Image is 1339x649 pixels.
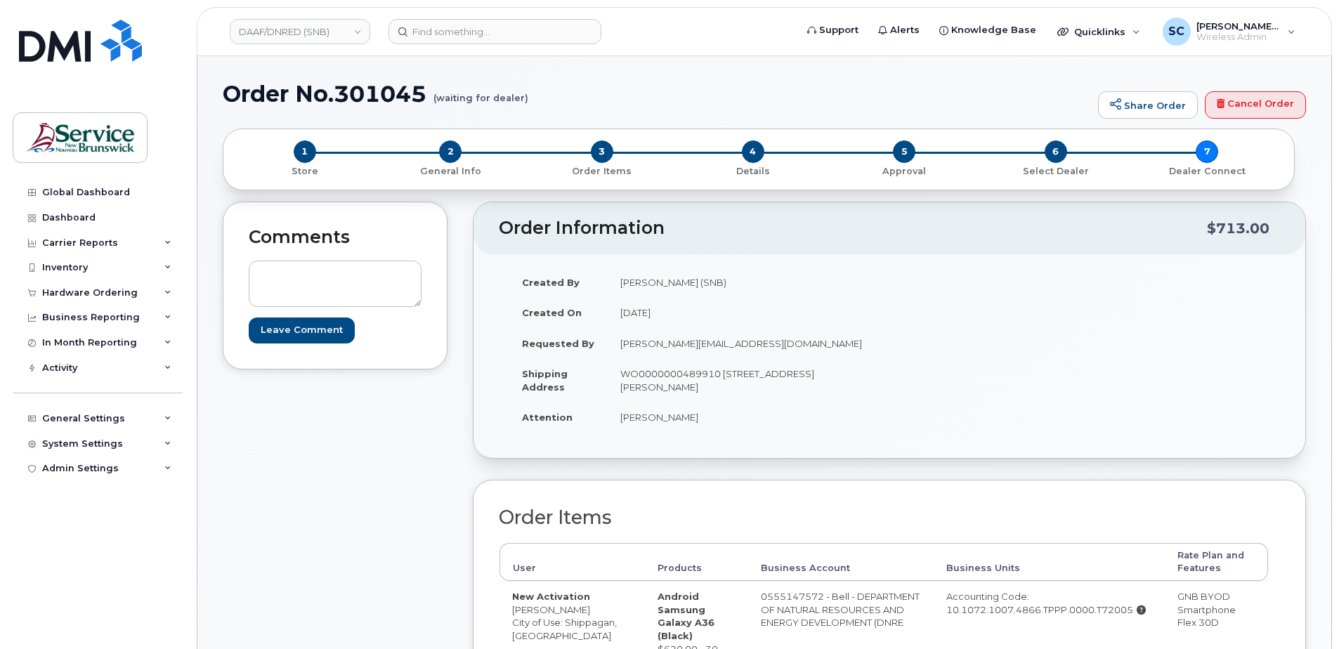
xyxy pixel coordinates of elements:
[499,218,1207,238] h2: Order Information
[1045,140,1067,163] span: 6
[829,163,980,178] a: 5 Approval
[608,297,879,328] td: [DATE]
[645,543,748,582] th: Products
[235,163,374,178] a: 1 Store
[223,81,1091,106] h1: Order No.301045
[532,165,672,178] p: Order Items
[249,317,355,343] input: Leave Comment
[499,507,1269,528] h2: Order Items
[980,163,1131,178] a: 6 Select Dealer
[677,163,828,178] a: 4 Details
[374,163,525,178] a: 2 General Info
[526,163,677,178] a: 3 Order Items
[1205,91,1306,119] a: Cancel Order
[522,412,573,423] strong: Attention
[742,140,764,163] span: 4
[294,140,316,163] span: 1
[439,140,462,163] span: 2
[608,267,879,298] td: [PERSON_NAME] (SNB)
[608,358,879,402] td: WO0000000489910 [STREET_ADDRESS][PERSON_NAME]
[433,81,528,103] small: (waiting for dealer)
[608,402,879,433] td: [PERSON_NAME]
[893,140,915,163] span: 5
[946,590,1152,616] div: Accounting Code: 10.1072.1007.4866.TPPP.0000.T72005
[683,165,823,178] p: Details
[240,165,369,178] p: Store
[249,228,422,247] h2: Comments
[934,543,1165,582] th: Business Units
[1207,215,1269,242] div: $713.00
[380,165,520,178] p: General Info
[522,277,580,288] strong: Created By
[499,543,645,582] th: User
[608,328,879,359] td: [PERSON_NAME][EMAIL_ADDRESS][DOMAIN_NAME]
[522,307,582,318] strong: Created On
[591,140,613,163] span: 3
[835,165,974,178] p: Approval
[512,591,590,602] strong: New Activation
[986,165,1125,178] p: Select Dealer
[748,543,934,582] th: Business Account
[522,368,568,393] strong: Shipping Address
[1098,91,1198,119] a: Share Order
[522,338,594,349] strong: Requested By
[1165,543,1268,582] th: Rate Plan and Features
[658,591,714,641] strong: Android Samsung Galaxy A36 (Black)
